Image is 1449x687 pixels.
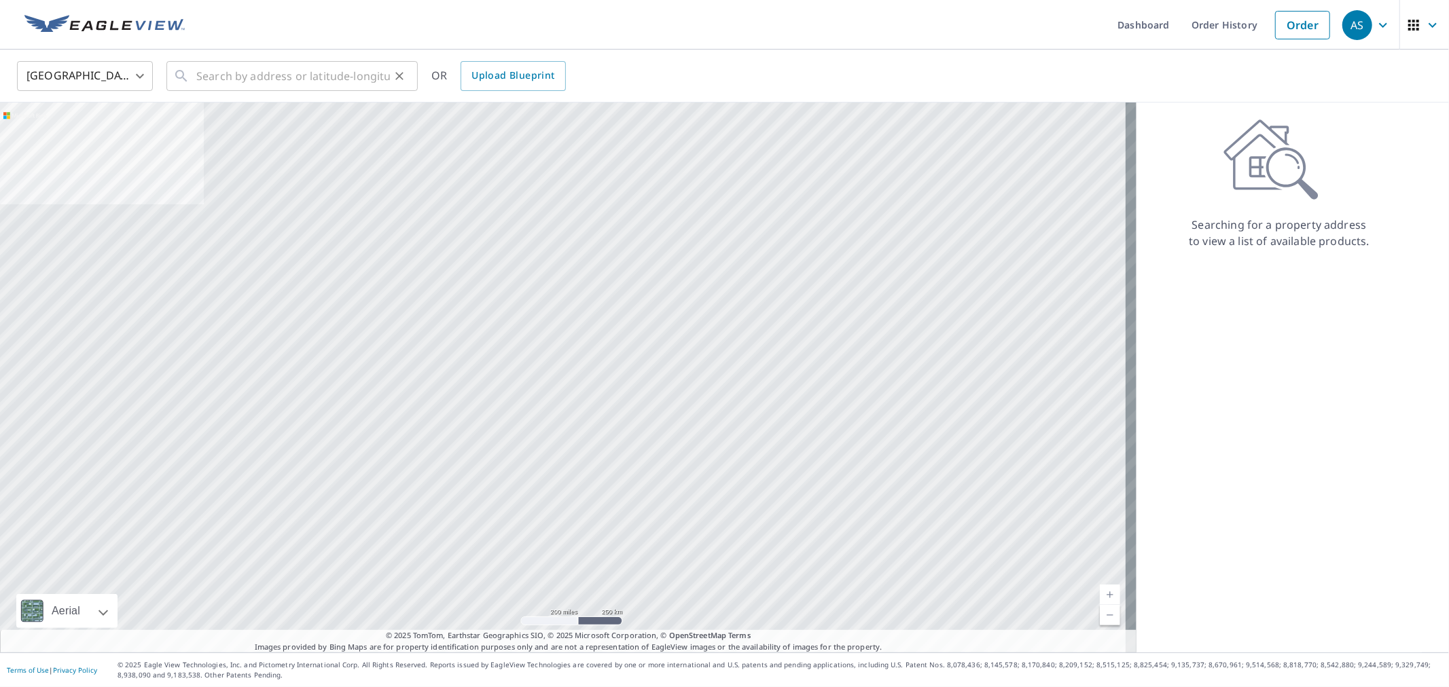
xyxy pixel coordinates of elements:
[431,61,566,91] div: OR
[24,15,185,35] img: EV Logo
[390,67,409,86] button: Clear
[1100,605,1120,625] a: Current Level 5, Zoom Out
[53,665,97,675] a: Privacy Policy
[1188,217,1370,249] p: Searching for a property address to view a list of available products.
[669,630,726,640] a: OpenStreetMap
[1275,11,1330,39] a: Order
[17,57,153,95] div: [GEOGRAPHIC_DATA]
[1342,10,1372,40] div: AS
[16,594,118,628] div: Aerial
[48,594,84,628] div: Aerial
[386,630,751,642] span: © 2025 TomTom, Earthstar Geographics SIO, © 2025 Microsoft Corporation, ©
[471,67,554,84] span: Upload Blueprint
[461,61,565,91] a: Upload Blueprint
[7,665,49,675] a: Terms of Use
[118,660,1442,680] p: © 2025 Eagle View Technologies, Inc. and Pictometry International Corp. All Rights Reserved. Repo...
[728,630,751,640] a: Terms
[196,57,390,95] input: Search by address or latitude-longitude
[7,666,97,674] p: |
[1100,584,1120,605] a: Current Level 5, Zoom In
